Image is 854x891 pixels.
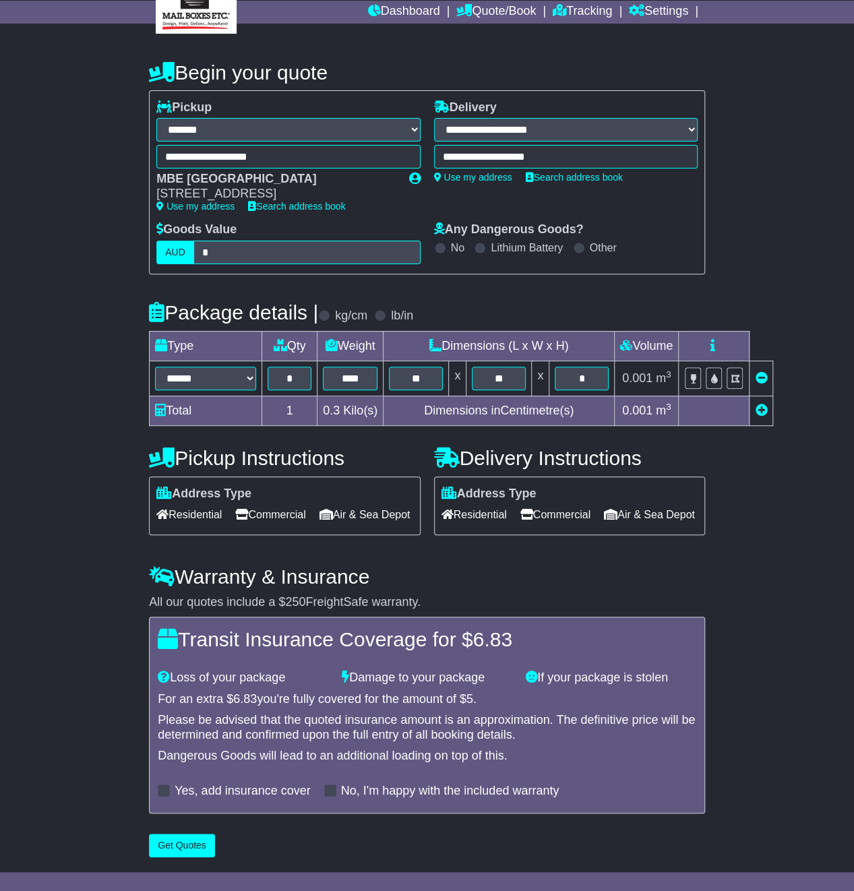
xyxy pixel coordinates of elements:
label: No, I'm happy with the included warranty [341,784,559,799]
span: Residential [441,504,507,525]
span: 0.001 [622,371,652,385]
span: Commercial [520,504,590,525]
span: m [656,371,671,385]
a: Dashboard [367,1,439,24]
span: Residential [156,504,222,525]
div: [STREET_ADDRESS] [156,187,395,202]
td: Type [150,331,262,361]
span: 6.83 [233,692,257,706]
label: No [451,241,464,254]
h4: Warranty & Insurance [149,565,705,588]
td: Volume [615,331,679,361]
span: Commercial [235,504,305,525]
button: Get Quotes [149,834,215,857]
a: Settings [629,1,688,24]
div: Dangerous Goods will lead to an additional loading on top of this. [158,749,696,764]
span: 0.3 [323,404,340,417]
td: Weight [317,331,384,361]
td: Dimensions (L x W x H) [384,331,615,361]
div: Damage to your package [335,671,519,685]
div: For an extra $ you're fully covered for the amount of $ . [158,692,696,707]
h4: Delivery Instructions [434,447,705,469]
label: kg/cm [335,309,367,324]
label: Any Dangerous Goods? [434,222,584,237]
a: Use my address [434,172,512,183]
span: m [656,404,671,417]
div: Loss of your package [151,671,335,685]
div: Please be advised that the quoted insurance amount is an approximation. The definitive price will... [158,713,696,742]
h4: Pickup Instructions [149,447,420,469]
label: Address Type [156,487,251,501]
h4: Transit Insurance Coverage for $ [158,628,696,650]
label: Delivery [434,100,497,115]
h4: Package details | [149,301,318,324]
label: Lithium Battery [491,241,563,254]
a: Add new item [755,404,767,417]
span: Air & Sea Depot [604,504,695,525]
a: Search address book [248,201,345,212]
span: 6.83 [473,628,512,650]
label: Goods Value [156,222,237,237]
td: 1 [262,396,317,425]
span: 250 [285,595,305,609]
td: Dimensions in Centimetre(s) [384,396,615,425]
a: Remove this item [755,371,767,385]
td: Total [150,396,262,425]
sup: 3 [666,402,671,412]
a: Tracking [553,1,612,24]
div: All our quotes include a $ FreightSafe warranty. [149,595,705,610]
div: MBE [GEOGRAPHIC_DATA] [156,172,395,187]
a: Use my address [156,201,235,212]
a: Search address book [526,172,623,183]
label: lb/in [391,309,413,324]
sup: 3 [666,369,671,379]
span: 0.001 [622,404,652,417]
span: 5 [466,692,473,706]
label: Other [590,241,617,254]
label: Yes, add insurance cover [175,784,310,799]
h4: Begin your quote [149,61,705,84]
td: Qty [262,331,317,361]
a: Quote/Book [456,1,536,24]
label: AUD [156,241,194,264]
label: Address Type [441,487,537,501]
td: x [532,361,549,396]
div: If your package is stolen [519,671,703,685]
td: x [449,361,466,396]
label: Pickup [156,100,212,115]
td: Kilo(s) [317,396,384,425]
span: Air & Sea Depot [319,504,410,525]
